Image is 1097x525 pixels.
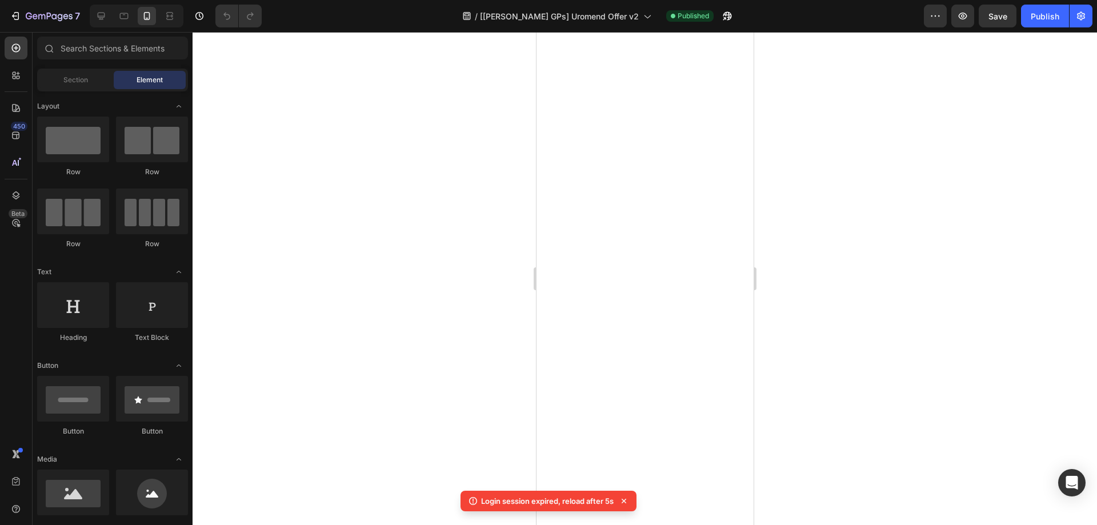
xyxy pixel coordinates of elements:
span: Toggle open [170,356,188,375]
span: Toggle open [170,97,188,115]
div: Button [116,426,188,436]
div: Undo/Redo [215,5,262,27]
div: Row [116,167,188,177]
span: Text [37,267,51,277]
span: Section [63,75,88,85]
span: Media [37,454,57,464]
div: Row [37,239,109,249]
button: Publish [1021,5,1069,27]
div: Open Intercom Messenger [1058,469,1086,496]
div: Heading [37,332,109,343]
div: Button [37,426,109,436]
input: Search Sections & Elements [37,37,188,59]
span: Toggle open [170,450,188,468]
div: Beta [9,209,27,218]
button: Save [979,5,1016,27]
span: Published [678,11,709,21]
p: Login session expired, reload after 5s [481,495,614,507]
div: Row [116,239,188,249]
div: Publish [1031,10,1059,22]
span: Layout [37,101,59,111]
span: [[PERSON_NAME] GPs] Uromend Offer v2 [480,10,639,22]
span: / [475,10,478,22]
div: 450 [11,122,27,131]
span: Toggle open [170,263,188,281]
p: 7 [75,9,80,23]
span: Button [37,360,58,371]
iframe: Design area [537,32,754,525]
span: Save [988,11,1007,21]
div: Row [37,167,109,177]
span: Element [137,75,163,85]
button: 7 [5,5,85,27]
div: Text Block [116,332,188,343]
